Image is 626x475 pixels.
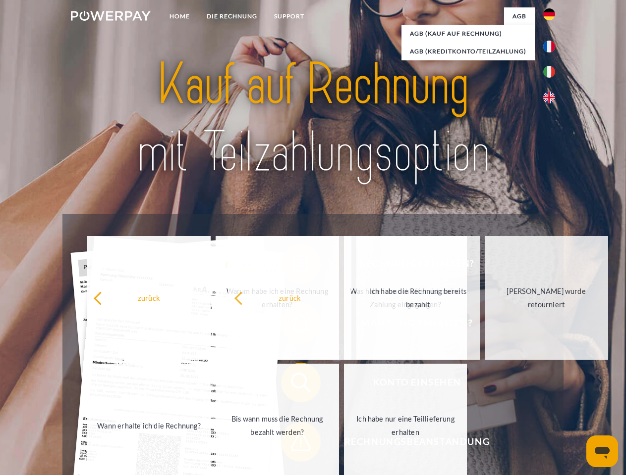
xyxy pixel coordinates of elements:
[362,285,474,311] div: Ich habe die Rechnung bereits bezahlt
[491,285,602,311] div: [PERSON_NAME] wurde retourniert
[350,412,461,439] div: Ich habe nur eine Teillieferung erhalten
[543,66,555,78] img: it
[401,43,535,60] a: AGB (Kreditkonto/Teilzahlung)
[234,291,345,304] div: zurück
[266,7,313,25] a: SUPPORT
[71,11,151,21] img: logo-powerpay-white.svg
[93,419,205,432] div: Wann erhalte ich die Rechnung?
[504,7,535,25] a: agb
[222,412,333,439] div: Bis wann muss die Rechnung bezahlt werden?
[543,8,555,20] img: de
[93,291,205,304] div: zurück
[161,7,198,25] a: Home
[95,47,531,190] img: title-powerpay_de.svg
[543,92,555,103] img: en
[401,25,535,43] a: AGB (Kauf auf Rechnung)
[586,435,618,467] iframe: Schaltfläche zum Öffnen des Messaging-Fensters
[198,7,266,25] a: DIE RECHNUNG
[543,41,555,52] img: fr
